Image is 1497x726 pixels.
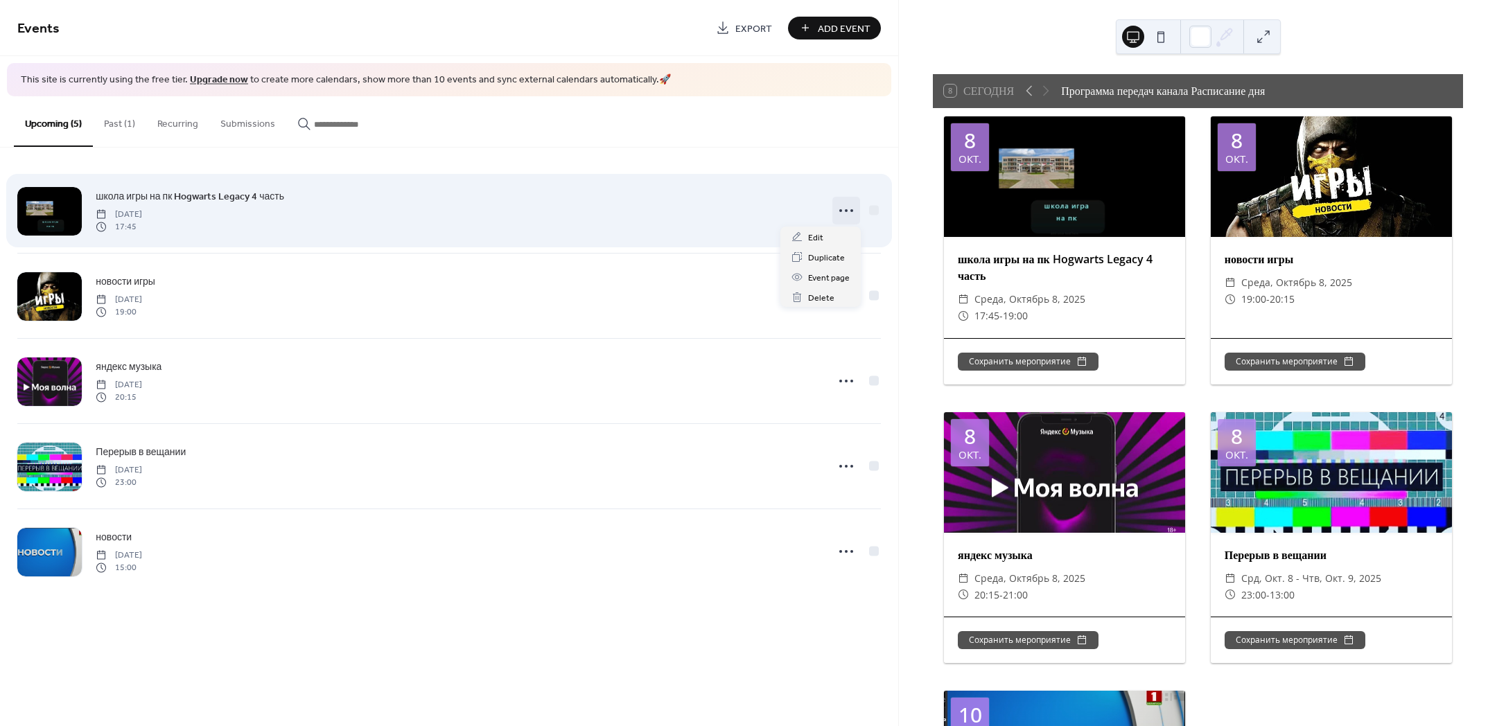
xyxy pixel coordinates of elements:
div: новости игры [1211,251,1452,267]
button: Сохранить мероприятие [958,631,1098,649]
span: 23:00 [1241,587,1266,603]
a: новости [96,529,132,545]
div: 8 [1231,130,1243,151]
span: 19:00 [96,306,142,319]
div: ​ [1225,291,1236,308]
span: - [1266,587,1270,603]
span: - [999,587,1003,603]
span: - [999,308,1003,324]
button: Past (1) [93,96,146,145]
span: 19:00 [1003,308,1028,324]
span: Event page [808,271,850,285]
div: 8 [1231,426,1243,447]
span: Delete [808,291,834,306]
span: Export [735,21,772,36]
a: Export [706,17,782,39]
a: школа игры на пк Hogwarts Legacy 4 часть [96,188,284,204]
a: новости игры [96,274,155,290]
span: Add Event [818,21,870,36]
span: 19:00 [1241,291,1266,308]
button: Recurring [146,96,209,145]
div: Перерыв в вещании [1211,547,1452,563]
div: ​ [958,308,969,324]
div: окт. [958,154,981,164]
span: новости [96,530,132,544]
span: [DATE] [96,463,142,476]
span: 21:00 [1003,587,1028,603]
span: срд, окт. 8 - чтв, окт. 9, 2025 [1241,570,1381,587]
button: Add Event [788,17,881,39]
div: 8 [964,426,976,447]
button: Upcoming (5) [14,96,93,147]
div: ​ [1225,587,1236,603]
div: ​ [958,587,969,603]
button: Сохранить мероприятие [1225,353,1365,371]
a: Upgrade now [190,71,248,89]
span: новости игры [96,274,155,289]
div: окт. [1225,450,1248,460]
a: яндекс музыка [96,359,161,375]
span: Events [17,15,60,42]
button: Сохранить мероприятие [958,353,1098,371]
span: This site is currently using the free tier. to create more calendars, show more than 10 events an... [21,73,671,87]
button: Сохранить мероприятие [1225,631,1365,649]
span: школа игры на пк Hogwarts Legacy 4 часть [96,189,284,204]
div: окт. [1225,154,1248,164]
span: среда, октябрь 8, 2025 [974,570,1085,587]
span: [DATE] [96,208,142,220]
button: Submissions [209,96,286,145]
span: [DATE] [96,549,142,561]
span: Duplicate [808,251,845,265]
a: Перерыв в вещании [96,444,186,460]
div: 10 [958,705,982,725]
span: 20:15 [974,587,999,603]
span: - [1266,291,1270,308]
span: Edit [808,231,823,245]
span: [DATE] [96,293,142,306]
span: 15:00 [96,562,142,574]
div: ​ [1225,570,1236,587]
span: среда, октябрь 8, 2025 [1241,274,1352,291]
span: 23:00 [96,477,142,489]
div: яндекс музыка [944,547,1185,563]
span: 20:15 [1270,291,1295,308]
div: окт. [958,450,981,460]
span: Перерыв в вещании [96,445,186,459]
div: Программа передач канала Расписание дня [1061,82,1265,99]
span: 20:15 [96,391,142,404]
span: среда, октябрь 8, 2025 [974,291,1085,308]
span: [DATE] [96,378,142,391]
span: 17:45 [96,221,142,233]
div: 8 [964,130,976,151]
div: ​ [958,570,969,587]
span: 17:45 [974,308,999,324]
span: 13:00 [1270,587,1295,603]
span: яндекс музыка [96,360,161,374]
div: ​ [958,291,969,308]
div: школа игры на пк Hogwarts Legacy 4 часть [944,251,1185,284]
div: ​ [1225,274,1236,291]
